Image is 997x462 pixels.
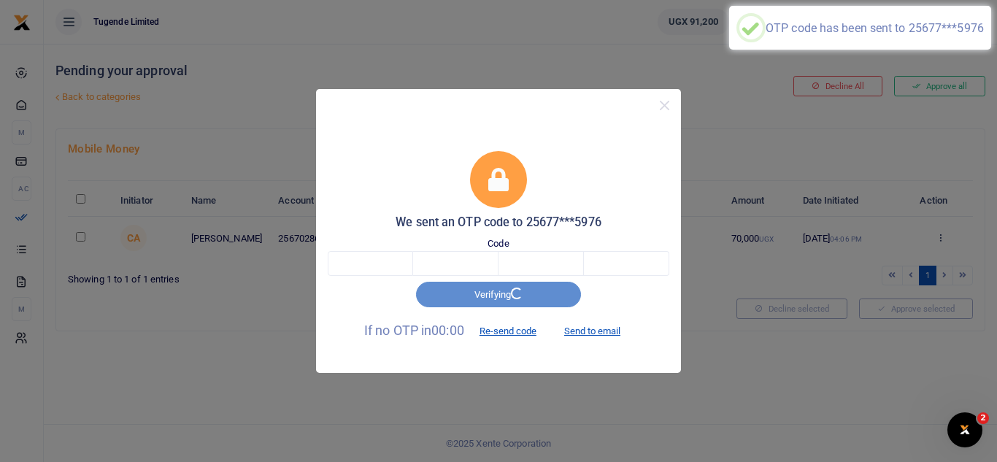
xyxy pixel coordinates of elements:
button: Send to email [552,319,633,344]
div: OTP code has been sent to 25677***5976 [766,21,984,35]
span: 2 [977,412,989,424]
span: 00:00 [431,323,464,338]
span: If no OTP in [364,323,549,338]
label: Code [488,236,509,251]
button: Close [654,95,675,116]
h5: We sent an OTP code to 25677***5976 [328,215,669,230]
button: Re-send code [467,319,549,344]
iframe: Intercom live chat [947,412,982,447]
